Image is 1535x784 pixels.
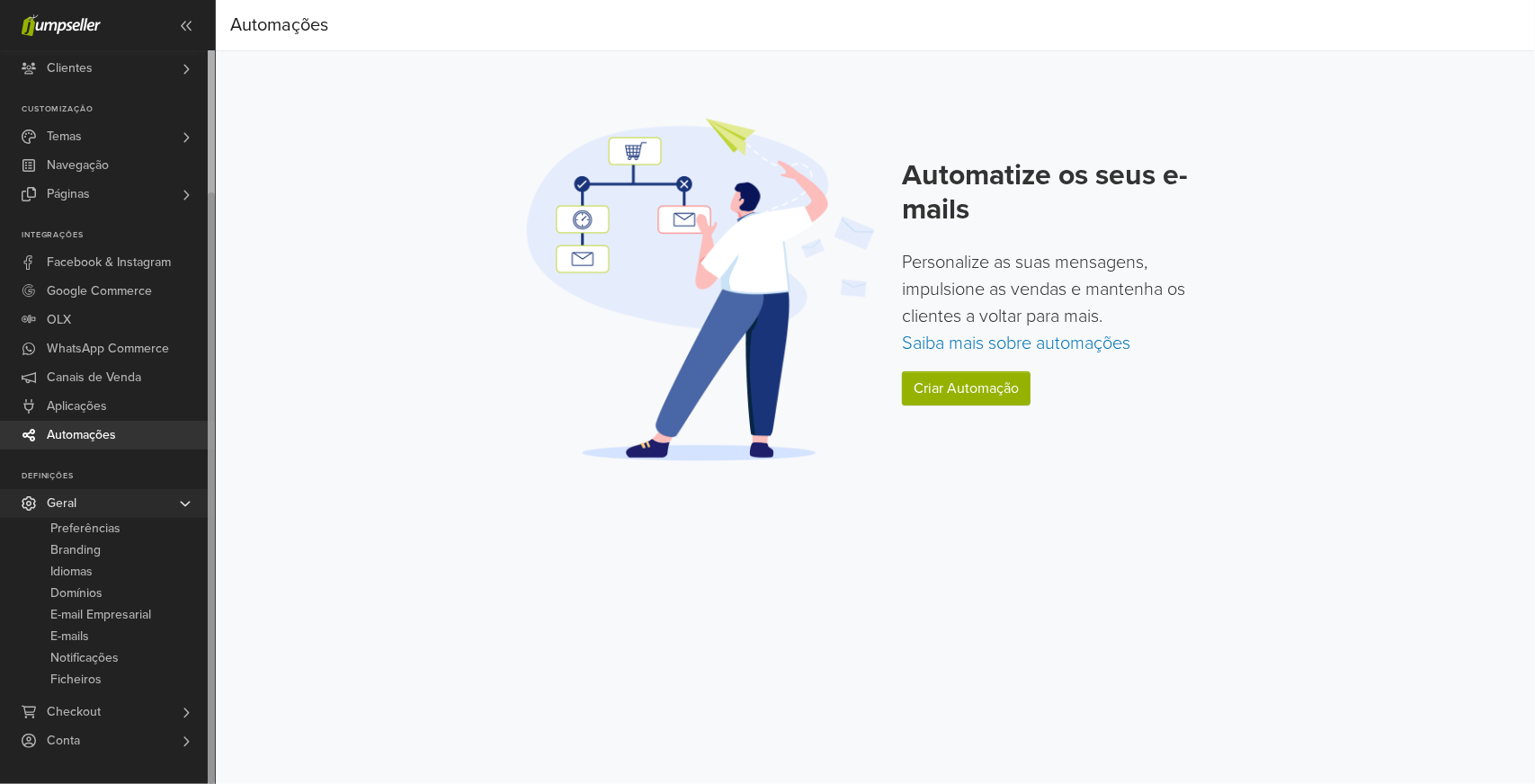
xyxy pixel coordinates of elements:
[50,539,101,561] span: Branding
[47,306,71,334] span: OLX
[50,626,89,647] span: E-mails
[902,371,1031,405] a: Criar Automação
[521,116,880,462] img: Automation
[47,277,152,306] span: Google Commerce
[47,392,107,421] span: Aplicações
[902,158,1230,227] h2: Automatize os seus e-mails
[22,230,215,241] p: Integrações
[47,334,169,363] span: WhatsApp Commerce
[22,471,215,482] p: Definições
[50,604,151,626] span: E-mail Empresarial
[50,669,102,690] span: Ficheiros
[47,363,141,392] span: Canais de Venda
[47,151,109,180] span: Navegação
[22,104,215,115] p: Customização
[47,54,93,83] span: Clientes
[47,489,76,518] span: Geral
[902,249,1230,357] p: Personalize as suas mensagens, impulsione as vendas e mantenha os clientes a voltar para mais.
[47,248,171,277] span: Facebook & Instagram
[47,698,101,726] span: Checkout
[902,333,1130,354] a: Saiba mais sobre automações
[50,518,120,539] span: Preferências
[50,647,119,669] span: Notificações
[230,7,328,43] div: Automações
[47,122,82,151] span: Temas
[50,561,93,583] span: Idiomas
[47,726,80,755] span: Conta
[47,180,90,209] span: Páginas
[47,421,116,450] span: Automações
[50,583,103,604] span: Domínios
